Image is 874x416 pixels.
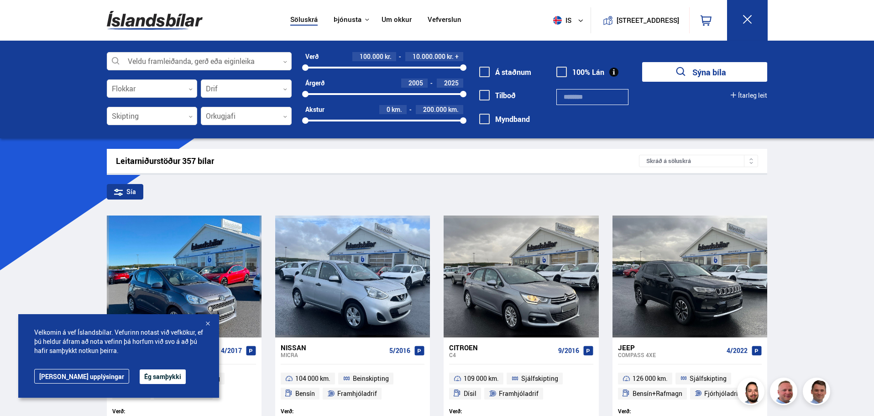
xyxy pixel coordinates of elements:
span: 4/2022 [727,347,748,354]
span: 2005 [408,79,423,87]
button: Ítarleg leit [731,92,767,99]
button: Sýna bíla [642,62,767,82]
div: Verð: [449,408,521,415]
a: Söluskrá [290,16,318,25]
span: 200.000 [423,105,447,114]
button: is [550,7,591,34]
div: C4 [449,352,554,358]
a: [PERSON_NAME] upplýsingar [34,369,129,384]
div: Jeep [618,343,723,352]
div: Nissan [281,343,386,352]
button: Ég samþykki [140,369,186,384]
div: Micra [281,352,386,358]
span: 0 [387,105,390,114]
span: Velkomin á vef Íslandsbílar. Vefurinn notast við vefkökur, ef þú heldur áfram að nota vefinn þá h... [34,328,203,355]
span: 2025 [444,79,459,87]
div: Citroen [449,343,554,352]
span: km. [392,106,402,113]
span: km. [448,106,459,113]
label: 100% Lán [556,68,604,76]
div: Verð: [112,408,184,415]
div: Verð: [281,408,353,415]
img: nhp88E3Fdnt1Opn2.png [738,379,766,406]
a: Vefverslun [428,16,461,25]
span: Bensín [295,388,315,399]
div: Compass 4XE [618,352,723,358]
button: [STREET_ADDRESS] [620,16,676,24]
span: Framhjóladrif [337,388,377,399]
label: Myndband [479,115,530,123]
span: 104 000 km. [295,373,330,384]
span: Framhjóladrif [499,388,539,399]
img: G0Ugv5HjCgRt.svg [107,5,203,35]
span: kr. [385,53,392,60]
span: + [455,53,459,60]
span: 126 000 km. [633,373,668,384]
div: Verð [305,53,319,60]
div: Leitarniðurstöður 357 bílar [116,156,639,166]
div: Verð: [618,408,690,415]
button: Þjónusta [334,16,361,24]
img: svg+xml;base64,PHN2ZyB4bWxucz0iaHR0cDovL3d3dy53My5vcmcvMjAwMC9zdmciIHdpZHRoPSI1MTIiIGhlaWdodD0iNT... [553,16,562,25]
label: Á staðnum [479,68,531,76]
span: 109 000 km. [464,373,499,384]
span: Fjórhjóladrif [704,388,740,399]
span: Sjálfskipting [521,373,558,384]
span: Bensín+Rafmagn [633,388,682,399]
span: Sjálfskipting [690,373,727,384]
div: Akstur [305,106,324,113]
span: 9/2016 [558,347,579,354]
span: 5/2016 [389,347,410,354]
span: 100.000 [360,52,383,61]
span: is [550,16,572,25]
button: Opna LiveChat spjallviðmót [7,4,35,31]
a: [STREET_ADDRESS] [596,7,684,33]
span: kr. [447,53,454,60]
span: Dísil [464,388,476,399]
span: Beinskipting [353,373,389,384]
div: Skráð á söluskrá [639,155,758,167]
div: Sía [107,184,143,200]
label: Tilboð [479,91,516,100]
div: Árgerð [305,79,324,87]
a: Um okkur [382,16,412,25]
span: 10.000.000 [413,52,445,61]
img: siFngHWaQ9KaOqBr.png [771,379,799,406]
img: FbJEzSuNWCJXmdc-.webp [804,379,832,406]
span: 4/2017 [221,347,242,354]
